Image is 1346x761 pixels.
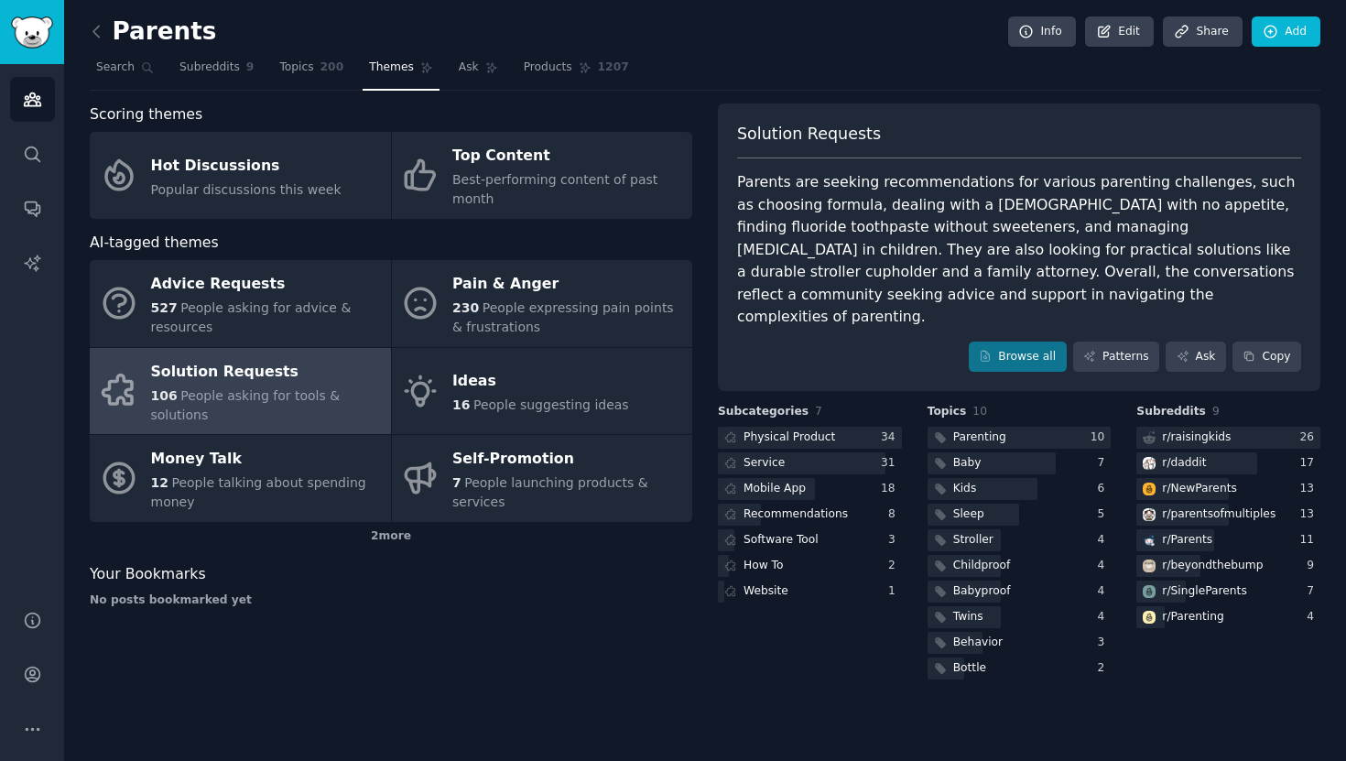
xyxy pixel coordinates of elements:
a: How To2 [718,555,902,578]
a: Stroller4 [928,529,1112,552]
div: Mobile App [744,481,806,497]
span: Topics [279,60,313,76]
div: 11 [1299,532,1320,549]
a: Themes [363,53,440,91]
img: Parenting [1143,611,1156,624]
span: Products [524,60,572,76]
span: People talking about spending money [151,475,366,509]
div: r/ raisingkids [1162,429,1231,446]
div: 4 [1098,609,1112,625]
div: Solution Requests [151,357,382,386]
div: Service [744,455,785,472]
a: Patterns [1073,342,1159,373]
div: r/ parentsofmultiples [1162,506,1275,523]
a: Info [1008,16,1076,48]
span: 7 [815,405,822,418]
div: 34 [881,429,902,446]
span: Scoring themes [90,103,202,126]
img: SingleParents [1143,585,1156,598]
a: Share [1163,16,1242,48]
a: Add [1252,16,1320,48]
div: Recommendations [744,506,848,523]
div: Behavior [953,635,1003,651]
div: Self-Promotion [452,445,683,474]
div: 6 [1098,481,1112,497]
div: Bottle [953,660,986,677]
div: Advice Requests [151,270,382,299]
div: 26 [1299,429,1320,446]
div: 2 [1098,660,1112,677]
div: r/ daddit [1162,455,1206,472]
div: 7 [1307,583,1320,600]
a: Sleep5 [928,504,1112,527]
a: dadditr/daddit17 [1136,452,1320,475]
img: beyondthebump [1143,560,1156,572]
div: 4 [1098,532,1112,549]
span: Search [96,60,135,76]
div: Parenting [953,429,1006,446]
span: People asking for advice & resources [151,300,352,334]
span: Topics [928,404,967,420]
a: Ask [452,53,505,91]
span: 10 [972,405,987,418]
span: 527 [151,300,178,315]
img: GummySearch logo [11,16,53,49]
a: NewParentsr/NewParents13 [1136,478,1320,501]
img: parentsofmultiples [1143,508,1156,521]
a: Babyproof4 [928,581,1112,603]
a: Behavior3 [928,632,1112,655]
a: Parenting10 [928,427,1112,450]
a: Advice Requests527People asking for advice & resources [90,260,391,347]
a: Bottle2 [928,658,1112,680]
span: 9 [1212,405,1220,418]
div: Stroller [953,532,993,549]
a: Website1 [718,581,902,603]
a: Childproof4 [928,555,1112,578]
a: Ask [1166,342,1226,373]
a: Hot DiscussionsPopular discussions this week [90,132,391,219]
img: NewParents [1143,483,1156,495]
a: Twins4 [928,606,1112,629]
span: Subreddits [179,60,240,76]
span: 9 [246,60,255,76]
a: Money Talk12People talking about spending money [90,435,391,522]
span: Best-performing content of past month [452,172,657,206]
a: Kids6 [928,478,1112,501]
div: Pain & Anger [452,270,683,299]
a: Edit [1085,16,1154,48]
div: Kids [953,481,977,497]
div: r/ Parenting [1162,609,1223,625]
div: r/ Parents [1162,532,1212,549]
span: 1207 [598,60,629,76]
div: 7 [1098,455,1112,472]
a: Ideas16People suggesting ideas [392,348,693,435]
span: 200 [320,60,344,76]
span: AI-tagged themes [90,232,219,255]
a: Search [90,53,160,91]
div: 31 [881,455,902,472]
div: 5 [1098,506,1112,523]
div: 2 more [90,522,692,551]
span: People launching products & services [452,475,648,509]
span: 12 [151,475,168,490]
img: daddit [1143,457,1156,470]
div: Twins [953,609,983,625]
span: 106 [151,388,178,403]
a: Mobile App18 [718,478,902,501]
a: Pain & Anger230People expressing pain points & frustrations [392,260,693,347]
a: Baby7 [928,452,1112,475]
span: People expressing pain points & frustrations [452,300,674,334]
a: Topics200 [273,53,350,91]
a: r/raisingkids26 [1136,427,1320,450]
span: Ask [459,60,479,76]
span: Themes [369,60,414,76]
div: 8 [888,506,902,523]
a: Subreddits9 [173,53,260,91]
a: Recommendations8 [718,504,902,527]
div: Money Talk [151,445,382,474]
div: 2 [888,558,902,574]
img: Parents [1143,534,1156,547]
div: 1 [888,583,902,600]
span: 16 [452,397,470,412]
a: Products1207 [517,53,635,91]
